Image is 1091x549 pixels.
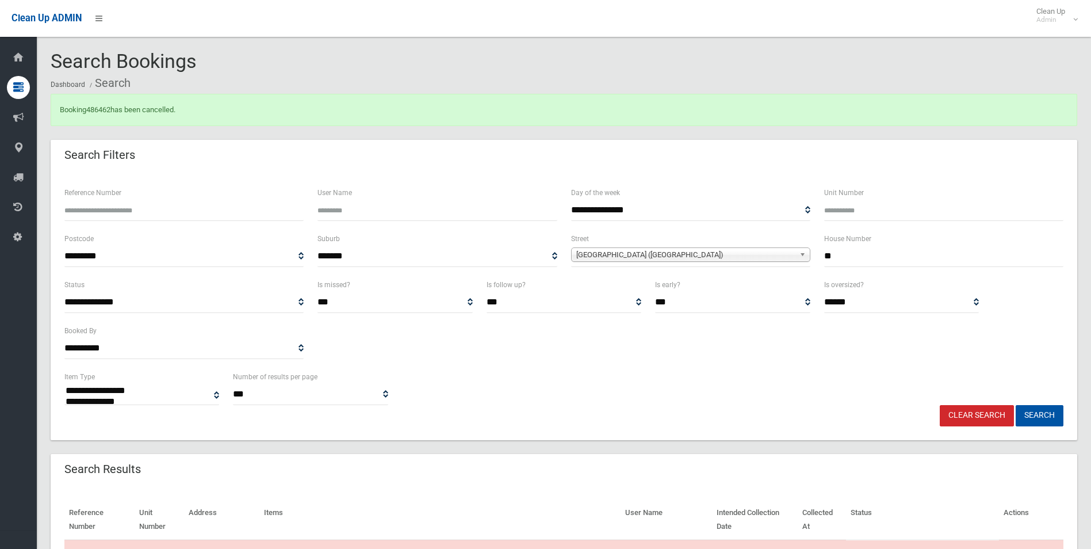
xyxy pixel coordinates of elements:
[487,279,526,291] label: Is follow up?
[571,232,589,245] label: Street
[259,500,621,540] th: Items
[317,186,352,199] label: User Name
[999,500,1063,540] th: Actions
[51,49,197,73] span: Search Bookings
[51,94,1077,126] div: Booking has been cancelled.
[798,500,846,540] th: Collected At
[135,500,184,540] th: Unit Number
[86,105,110,114] a: 486462
[712,500,798,540] th: Intended Collection Date
[51,458,155,481] header: Search Results
[64,279,85,291] label: Status
[621,500,712,540] th: User Name
[1031,7,1077,24] span: Clean Up
[824,232,871,245] label: House Number
[1016,405,1063,426] button: Search
[64,186,121,199] label: Reference Number
[64,325,97,337] label: Booked By
[824,186,864,199] label: Unit Number
[87,73,131,94] li: Search
[12,13,82,24] span: Clean Up ADMIN
[1036,16,1065,24] small: Admin
[655,279,680,291] label: Is early?
[233,371,317,383] label: Number of results per page
[184,500,259,540] th: Address
[571,186,620,199] label: Day of the week
[576,248,795,262] span: [GEOGRAPHIC_DATA] ([GEOGRAPHIC_DATA])
[317,279,350,291] label: Is missed?
[64,500,135,540] th: Reference Number
[51,81,85,89] a: Dashboard
[64,371,95,383] label: Item Type
[824,279,864,291] label: Is oversized?
[51,144,149,166] header: Search Filters
[940,405,1014,426] a: Clear Search
[64,232,94,245] label: Postcode
[846,500,999,540] th: Status
[317,232,340,245] label: Suburb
